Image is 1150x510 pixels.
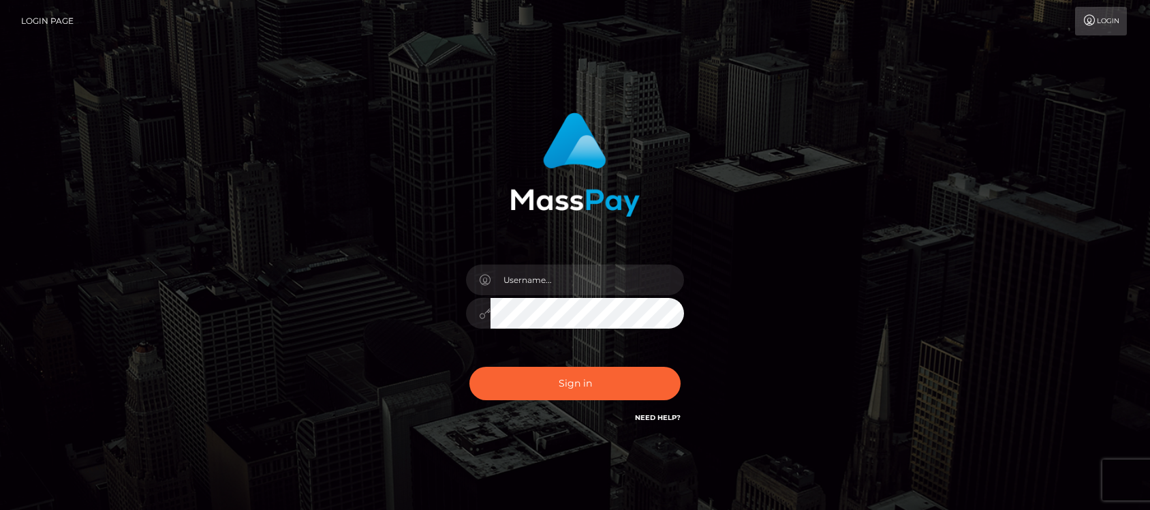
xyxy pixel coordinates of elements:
a: Login Page [21,7,74,35]
input: Username... [491,265,684,295]
a: Need Help? [635,413,681,422]
img: MassPay Login [510,112,640,217]
a: Login [1075,7,1127,35]
button: Sign in [469,367,681,400]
